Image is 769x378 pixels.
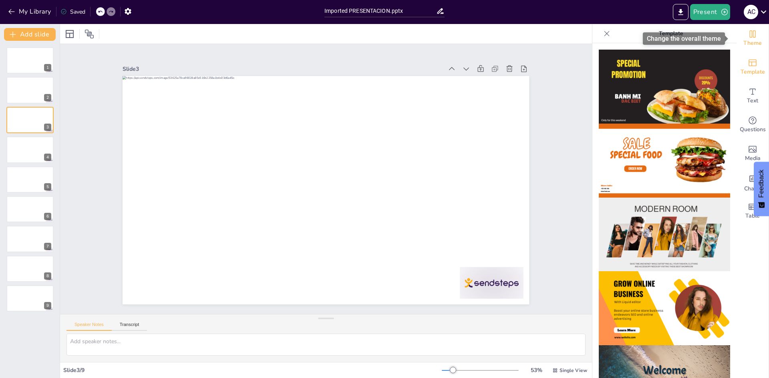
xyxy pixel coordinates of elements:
button: Feedback - Show survey [754,162,769,216]
div: Layout [63,28,76,40]
div: 9 [6,285,54,312]
div: 6 [44,213,51,220]
div: 4 [44,154,51,161]
div: Add text boxes [737,82,769,110]
button: My Library [6,5,54,18]
div: Add ready made slides [737,53,769,82]
div: 9 [44,302,51,309]
div: 5 [44,183,51,190]
input: Insert title [324,5,436,17]
span: Position [85,29,94,39]
span: Table [745,212,760,220]
div: 5 [6,166,54,193]
span: Theme [743,39,762,48]
div: 2 [44,94,51,101]
div: 8 [6,256,54,282]
p: Template [613,24,729,43]
button: Export to PowerPoint [673,4,688,20]
div: Change the overall theme [737,24,769,53]
span: Template [741,68,765,76]
div: 6 [6,196,54,222]
div: 1 [44,64,51,71]
div: 4 [6,136,54,163]
div: A C [744,5,758,19]
span: Feedback [758,170,765,198]
img: thumb-3.png [599,198,730,272]
div: Saved [60,8,85,16]
button: Transcript [112,322,147,331]
div: 3 [6,107,54,133]
div: Slide 3 / 9 [63,366,442,374]
div: 7 [44,243,51,250]
div: 8 [44,272,51,280]
div: 7 [6,226,54,252]
span: Questions [740,125,766,134]
button: Speaker Notes [66,322,112,331]
button: Add slide [4,28,56,41]
div: 1 [6,47,54,74]
span: Media [745,154,761,163]
div: Change the overall theme [643,32,725,45]
div: 3 [44,124,51,131]
button: Present [690,4,730,20]
span: Single View [560,367,587,374]
div: Add a table [737,197,769,226]
span: Charts [744,184,761,193]
img: thumb-2.png [599,124,730,198]
button: A C [744,4,758,20]
div: 53 % [527,366,546,374]
div: Add images, graphics, shapes or video [737,139,769,168]
img: thumb-4.png [599,271,730,345]
div: 2 [6,77,54,103]
img: thumb-1.png [599,50,730,124]
div: Add charts and graphs [737,168,769,197]
span: Text [747,96,758,105]
div: Get real-time input from your audience [737,110,769,139]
